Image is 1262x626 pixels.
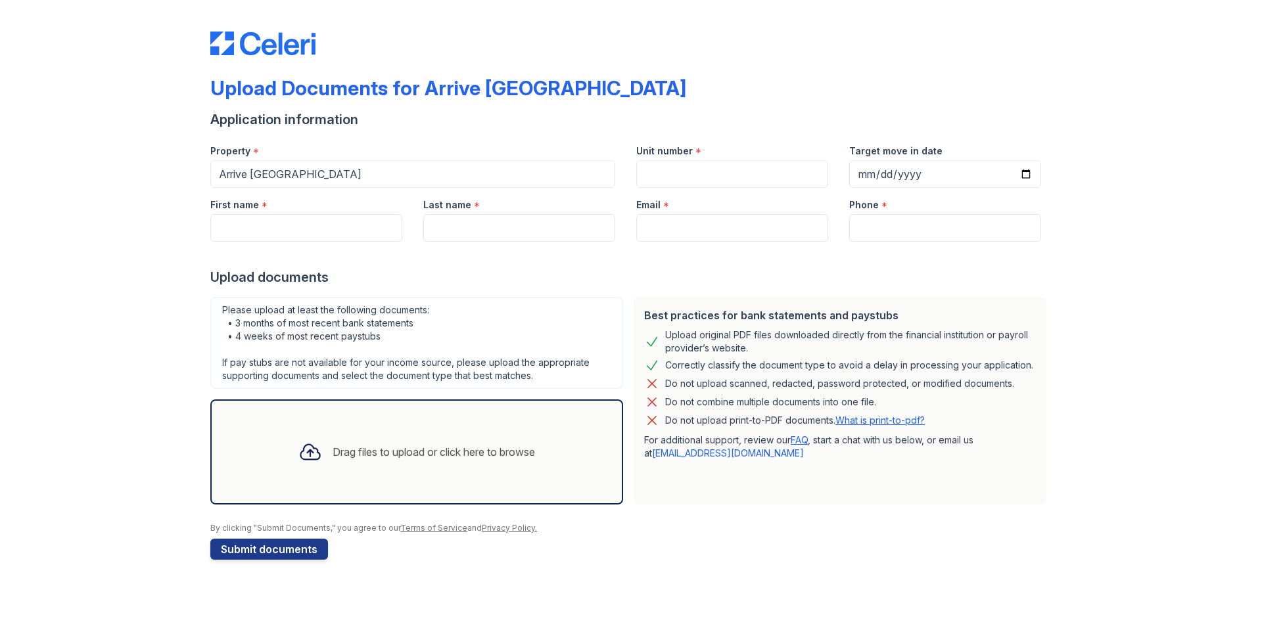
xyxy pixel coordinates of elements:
a: FAQ [791,434,808,445]
a: [EMAIL_ADDRESS][DOMAIN_NAME] [652,447,804,458]
a: Privacy Policy. [482,523,537,533]
label: Unit number [636,145,693,158]
label: Phone [849,198,879,212]
div: Upload original PDF files downloaded directly from the financial institution or payroll provider’... [665,328,1036,355]
button: Submit documents [210,539,328,560]
div: Best practices for bank statements and paystubs [644,307,1036,323]
label: First name [210,198,259,212]
div: Upload documents [210,268,1052,286]
div: Do not combine multiple documents into one file. [665,394,876,410]
p: For additional support, review our , start a chat with us below, or email us at [644,434,1036,460]
div: By clicking "Submit Documents," you agree to our and [210,523,1052,533]
label: Email [636,198,661,212]
div: Do not upload scanned, redacted, password protected, or modified documents. [665,376,1014,391]
img: CE_Logo_Blue-a8612792a0a2168367f1c8372b55b34899dd931a85d93a1a3d3e32e68fde9ad4.png [210,32,315,55]
div: Please upload at least the following documents: • 3 months of most recent bank statements • 4 wee... [210,297,623,389]
div: Drag files to upload or click here to browse [333,444,535,460]
p: Do not upload print-to-PDF documents. [665,414,925,427]
a: Terms of Service [400,523,467,533]
div: Upload Documents for Arrive [GEOGRAPHIC_DATA] [210,76,686,100]
div: Application information [210,110,1052,129]
a: What is print-to-pdf? [835,414,925,426]
div: Correctly classify the document type to avoid a delay in processing your application. [665,357,1033,373]
label: Last name [423,198,471,212]
label: Target move in date [849,145,943,158]
label: Property [210,145,250,158]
